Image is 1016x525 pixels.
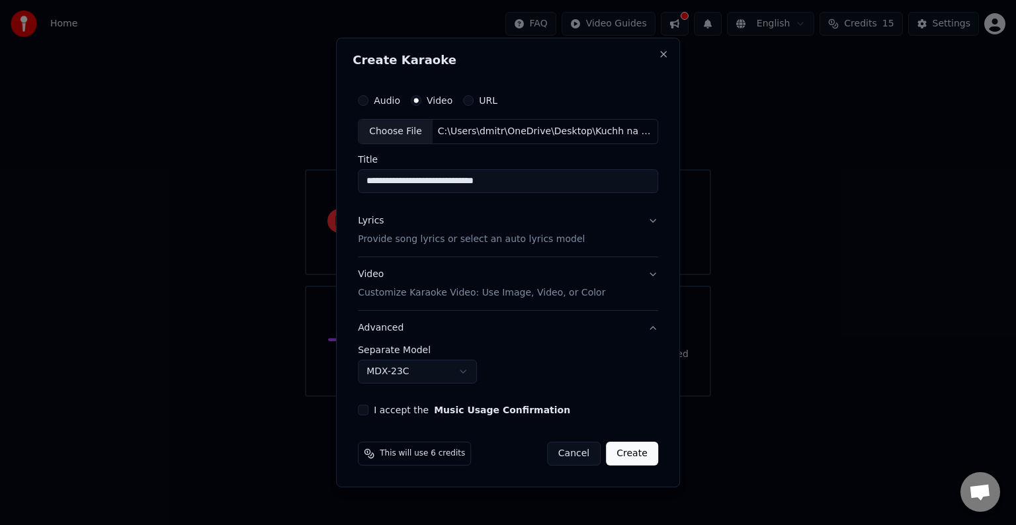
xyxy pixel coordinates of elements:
div: Video [358,268,605,300]
div: Lyrics [358,214,384,227]
label: Separate Model [358,345,658,354]
h2: Create Karaoke [353,54,663,66]
button: Cancel [547,442,601,465]
div: C:\Users\dmitr\OneDrive\Desktop\Kuchh na kaho [PERSON_NAME] 2025.mp4 [433,125,657,138]
div: Advanced [358,345,658,394]
button: VideoCustomize Karaoke Video: Use Image, Video, or Color [358,257,658,310]
button: Create [606,442,658,465]
button: I accept the [434,405,570,415]
button: LyricsProvide song lyrics or select an auto lyrics model [358,204,658,257]
p: Provide song lyrics or select an auto lyrics model [358,233,585,246]
p: Customize Karaoke Video: Use Image, Video, or Color [358,286,605,300]
div: Choose File [359,120,433,143]
label: Video [427,96,452,105]
span: This will use 6 credits [380,448,465,459]
label: I accept the [374,405,570,415]
button: Advanced [358,311,658,345]
label: URL [479,96,497,105]
label: Audio [374,96,400,105]
label: Title [358,155,658,164]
